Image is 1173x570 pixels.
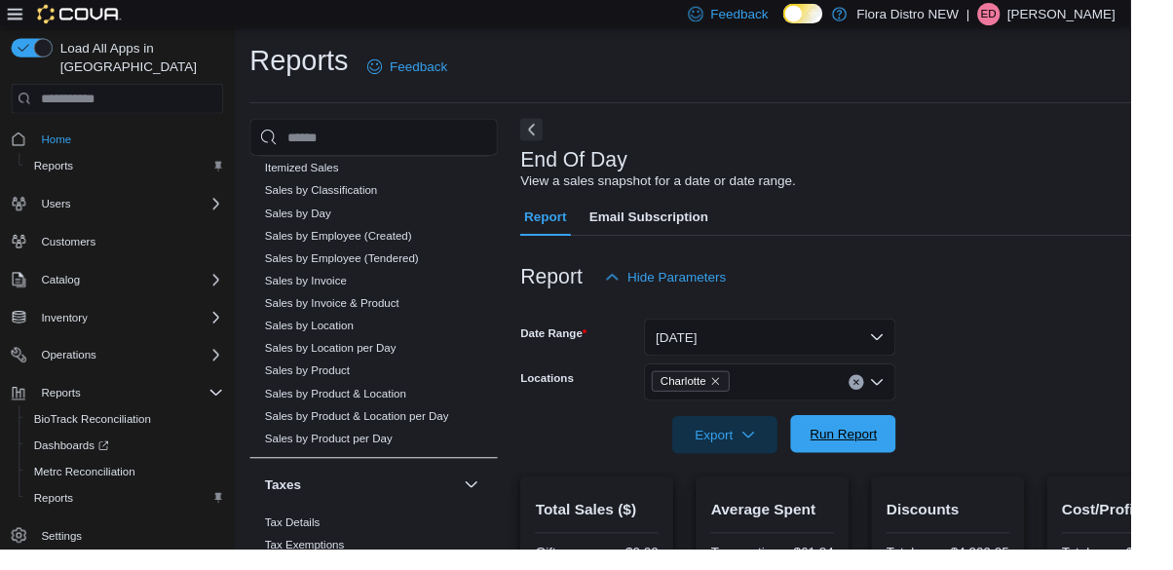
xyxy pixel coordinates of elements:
[4,198,240,225] button: Users
[275,400,422,416] span: Sales by Product & Location
[275,214,344,228] a: Sales by Day
[35,544,232,568] span: Settings
[841,440,911,460] span: Run Report
[404,59,464,79] span: Feedback
[27,477,148,501] a: Metrc Reconciliation
[275,285,359,298] a: Sales by Invoice
[275,425,466,438] a: Sales by Product & Location per Day
[35,318,232,341] span: Inventory
[35,165,76,180] span: Reports
[275,191,392,205] a: Sales by Classification
[275,331,367,345] a: Sales by Location
[1045,3,1157,26] p: [PERSON_NAME]
[275,355,411,368] a: Sales by Location per Day
[259,44,361,83] h1: Reports
[27,423,232,446] span: BioTrack Reconciliation
[275,534,332,550] span: Tax Details
[27,450,121,474] a: Dashboards
[275,493,473,513] button: Taxes
[275,237,428,252] span: Sales by Employee (Created)
[43,361,100,376] span: Operations
[35,200,232,223] span: Users
[275,330,367,346] span: Sales by Location
[477,491,501,514] button: Taxes
[55,40,232,79] span: Load All Apps in [GEOGRAPHIC_DATA]
[35,200,81,223] button: Users
[275,378,363,392] a: Sales by Product
[275,401,422,415] a: Sales by Product & Location
[737,390,748,401] button: Remove Charlotte from selection in this group
[27,161,84,184] a: Reports
[275,424,466,439] span: Sales by Product & Location per Day
[43,399,84,415] span: Reports
[620,268,761,307] button: Hide Parameters
[275,167,352,182] span: Itemized Sales
[275,213,344,229] span: Sales by Day
[540,154,651,177] h3: End Of Day
[275,448,407,462] a: Sales by Product per Day
[43,283,83,298] span: Catalog
[19,159,240,186] button: Reports
[35,318,98,341] button: Inventory
[43,549,85,564] span: Settings
[259,139,516,475] div: Sales
[4,130,240,158] button: Home
[35,545,93,568] a: Settings
[4,316,240,343] button: Inventory
[544,206,587,245] span: Report
[19,475,240,503] button: Metrc Reconciliation
[4,355,240,382] button: Operations
[19,421,240,448] button: BioTrack Reconciliation
[920,517,1047,541] h2: Discounts
[275,447,407,463] span: Sales by Product per Day
[738,517,865,541] h2: Average Spent
[651,278,753,297] span: Hide Parameters
[540,177,825,198] div: View a sales snapshot for a date or date range.
[275,168,352,181] a: Itemized Sales
[373,50,472,89] a: Feedback
[540,123,563,146] button: Next
[275,260,435,276] span: Sales by Employee (Tendered)
[35,396,232,419] span: Reports
[43,322,91,337] span: Inventory
[35,454,113,470] span: Dashboards
[4,542,240,570] button: Settings
[4,237,240,265] button: Customers
[35,279,91,302] button: Catalog
[738,5,797,24] span: Feedback
[27,423,165,446] a: BioTrack Reconciliation
[1014,3,1038,26] div: Elijah Davis
[813,4,853,24] input: Dark Mode
[1018,3,1035,26] span: ED
[698,432,807,471] button: Export
[1003,3,1006,26] p: |
[275,493,313,513] h3: Taxes
[19,503,240,530] button: Reports
[902,389,918,404] button: Open list of options
[685,386,733,405] span: Charlotte
[39,5,126,24] img: Cova
[27,161,232,184] span: Reports
[540,276,604,299] h3: Report
[35,240,107,263] a: Customers
[275,284,359,299] span: Sales by Invoice
[275,354,411,369] span: Sales by Location per Day
[275,261,435,275] a: Sales by Employee (Tendered)
[676,385,757,406] span: Charlotte
[35,357,108,380] button: Operations
[35,481,140,497] span: Metrc Reconciliation
[35,132,232,156] span: Home
[35,396,92,419] button: Reports
[275,307,414,323] span: Sales by Invoice & Product
[4,277,240,304] button: Catalog
[35,239,232,263] span: Customers
[27,505,232,528] span: Reports
[35,357,232,380] span: Operations
[4,394,240,421] button: Reports
[555,517,683,541] h2: Total Sales ($)
[889,3,995,26] p: Flora Distro NEW
[275,238,428,251] a: Sales by Employee (Created)
[275,535,332,549] a: Tax Details
[19,448,240,475] a: Dashboards
[35,509,76,524] span: Reports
